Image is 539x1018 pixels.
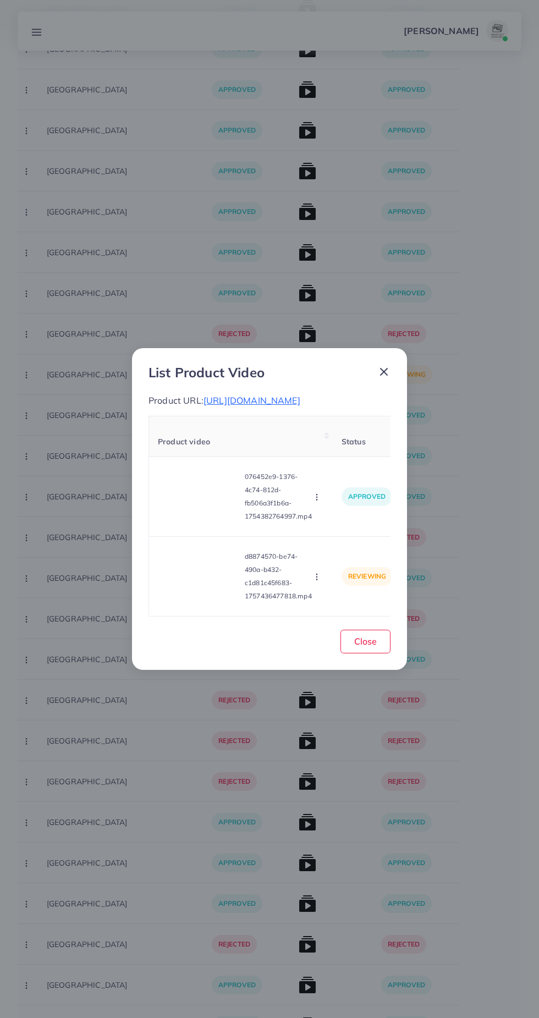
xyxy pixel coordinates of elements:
p: reviewing [342,567,393,586]
h3: List Product Video [148,365,265,381]
span: Product video [158,437,210,447]
span: Status [342,437,366,447]
p: approved [342,487,392,506]
span: [URL][DOMAIN_NAME] [204,395,300,406]
span: Close [354,636,377,647]
p: 076452e9-1376-4c74-812d-fb506a3f1b6a-1754382764997.mp4 [245,470,312,523]
p: Product URL: [148,394,391,407]
p: d8874570-be74-490a-b432-c1d81c45f683-1757436477818.mp4 [245,550,312,603]
button: Close [340,630,391,653]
